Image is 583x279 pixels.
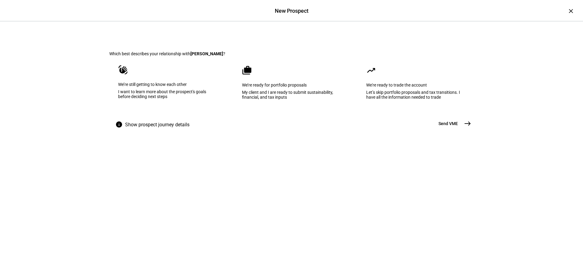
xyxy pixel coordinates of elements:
mat-icon: moving [366,66,376,75]
button: Show prospect journey details [109,117,198,132]
div: Which best describes your relationship with ? [109,51,474,56]
span: Show prospect journey details [125,117,189,132]
eth-mega-radio-button: We're ready to trade the account [357,56,474,117]
button: Send VME [431,117,474,130]
div: × [566,6,576,16]
b: [PERSON_NAME] [190,51,223,56]
div: Let’s skip portfolio proposals and tax transitions. I have all the information needed to trade [366,90,464,100]
eth-mega-radio-button: We’re still getting to know each other [109,56,225,117]
span: Send VME [438,121,458,127]
mat-icon: waving_hand [118,65,128,75]
div: We're ready to trade the account [366,83,464,87]
mat-icon: cases [242,66,252,75]
mat-icon: east [464,120,471,127]
div: I want to learn more about the prospect's goals before deciding next steps [118,89,216,99]
eth-mega-radio-button: We’re ready for portfolio proposals [233,56,349,117]
mat-icon: info [115,121,123,128]
div: We’re still getting to know each other [118,82,216,87]
div: My client and I are ready to submit sustainability, financial, and tax inputs [242,90,340,100]
div: We’re ready for portfolio proposals [242,83,340,87]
